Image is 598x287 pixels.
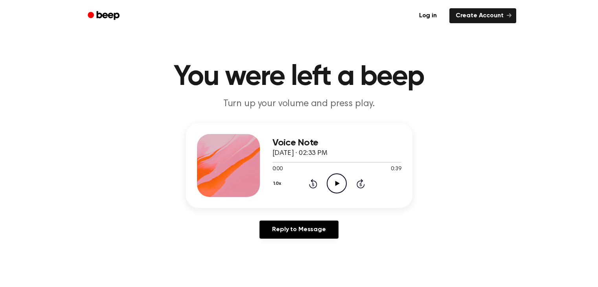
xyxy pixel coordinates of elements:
p: Turn up your volume and press play. [148,98,450,110]
a: Beep [82,8,127,24]
span: 0:39 [391,165,401,173]
h3: Voice Note [272,138,401,148]
button: 1.0x [272,177,284,190]
span: 0:00 [272,165,283,173]
a: Create Account [449,8,516,23]
a: Log in [411,7,445,25]
span: [DATE] · 02:33 PM [272,150,328,157]
a: Reply to Message [259,221,338,239]
h1: You were left a beep [98,63,500,91]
